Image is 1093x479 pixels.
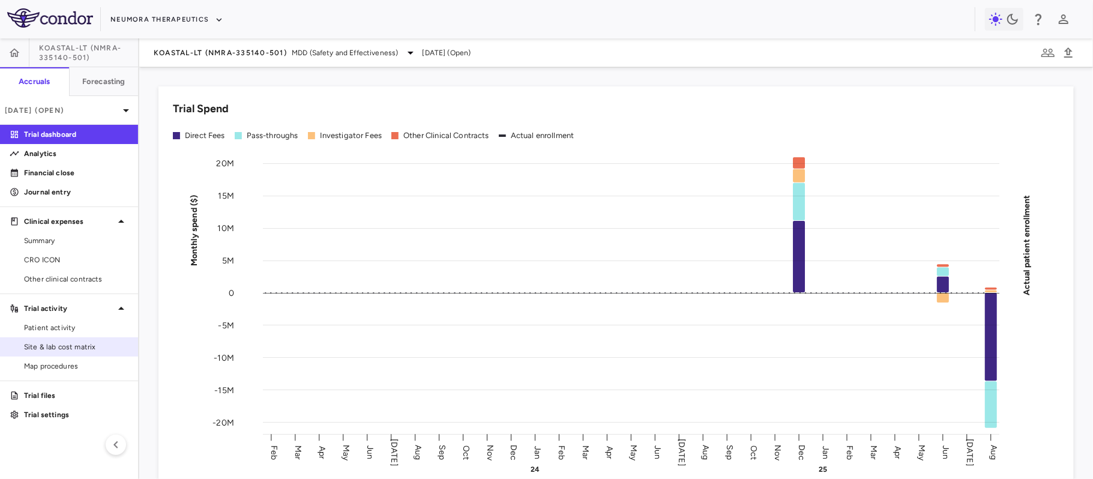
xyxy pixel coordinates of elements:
[485,444,495,460] text: Nov
[214,385,234,395] tspan: -15M
[24,187,128,197] p: Journal entry
[5,105,119,116] p: [DATE] (Open)
[24,216,114,227] p: Clinical expenses
[269,445,279,459] text: Feb
[917,444,927,460] text: May
[154,48,287,58] span: KOASTAL-LT (NMRA-335140-501)
[292,47,399,58] span: MDD (Safety and Effectiveness)
[531,465,540,474] text: 24
[24,148,128,159] p: Analytics
[229,288,234,298] tspan: 0
[317,445,327,459] text: Apr
[24,303,114,314] p: Trial activity
[39,43,138,62] span: KOASTAL-LT (NMRA-335140-501)
[19,76,50,87] h6: Accruals
[845,445,855,459] text: Feb
[7,8,93,28] img: logo-full-SnFGN8VE.png
[605,445,615,459] text: Apr
[189,194,199,266] tspan: Monthly spend ($)
[247,130,298,141] div: Pass-throughs
[403,130,489,141] div: Other Clinical Contracts
[821,445,831,459] text: Jan
[320,130,382,141] div: Investigator Fees
[185,130,225,141] div: Direct Fees
[423,47,471,58] span: [DATE] (Open)
[629,444,639,460] text: May
[819,465,827,474] text: 25
[218,191,234,201] tspan: 15M
[218,321,234,331] tspan: -5M
[293,445,303,459] text: Mar
[965,439,975,466] text: [DATE]
[581,445,591,459] text: Mar
[653,445,663,459] text: Jun
[212,417,234,427] tspan: -20M
[389,439,399,466] text: [DATE]
[413,445,423,460] text: Aug
[701,445,711,460] text: Aug
[24,342,128,352] span: Site & lab cost matrix
[797,444,807,460] text: Dec
[677,439,687,466] text: [DATE]
[989,445,999,460] text: Aug
[365,445,375,459] text: Jun
[533,445,543,459] text: Jan
[869,445,879,459] text: Mar
[24,322,128,333] span: Patient activity
[437,445,447,460] text: Sep
[24,274,128,285] span: Other clinical contracts
[173,101,229,117] h6: Trial Spend
[222,256,234,266] tspan: 5M
[511,130,574,141] div: Actual enrollment
[509,444,519,460] text: Dec
[110,10,223,29] button: Neumora Therapeutics
[24,235,128,246] span: Summary
[24,129,128,140] p: Trial dashboard
[218,223,234,233] tspan: 10M
[461,445,471,459] text: Oct
[1022,194,1032,295] tspan: Actual patient enrollment
[24,390,128,401] p: Trial files
[217,158,234,169] tspan: 20M
[893,445,903,459] text: Apr
[773,444,783,460] text: Nov
[749,445,759,459] text: Oct
[24,361,128,372] span: Map procedures
[725,445,735,460] text: Sep
[214,353,234,363] tspan: -10M
[557,445,567,459] text: Feb
[24,167,128,178] p: Financial close
[82,76,125,87] h6: Forecasting
[24,255,128,265] span: CRO ICON
[24,409,128,420] p: Trial settings
[941,445,951,459] text: Jun
[341,444,351,460] text: May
